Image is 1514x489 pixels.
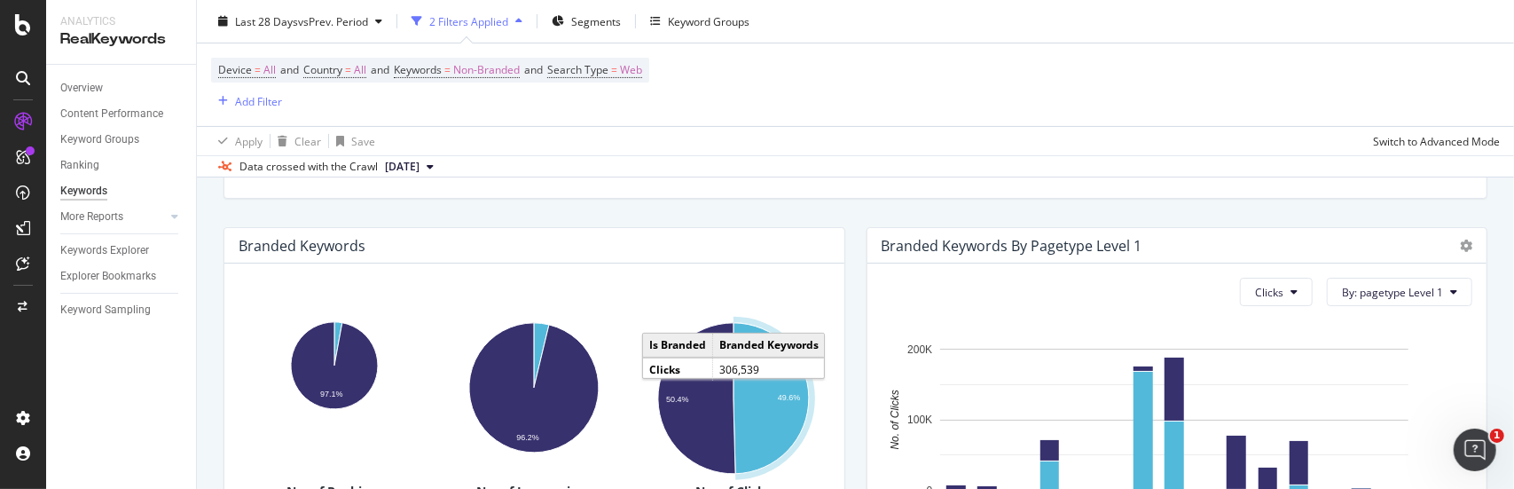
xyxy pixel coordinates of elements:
[907,343,932,356] text: 200K
[60,267,156,286] div: Explorer Bookmarks
[438,313,628,458] svg: A chart.
[643,7,757,35] button: Keyword Groups
[60,301,151,319] div: Keyword Sampling
[60,182,184,201] a: Keywords
[60,79,184,98] a: Overview
[60,267,184,286] a: Explorer Bookmarks
[60,208,166,226] a: More Reports
[211,7,389,35] button: Last 28 DaysvsPrev. Period
[638,313,828,482] svg: A chart.
[907,414,932,427] text: 100K
[255,62,261,77] span: =
[1373,133,1500,148] div: Switch to Advanced Mode
[329,127,375,155] button: Save
[524,62,543,77] span: and
[345,62,351,77] span: =
[1366,127,1500,155] button: Switch to Advanced Mode
[404,7,530,35] button: 2 Filters Applied
[571,13,621,28] span: Segments
[882,237,1142,255] div: Branded Keywords By pagetype Level 1
[60,14,182,29] div: Analytics
[239,159,378,175] div: Data crossed with the Crawl
[1327,278,1472,306] button: By: pagetype Level 1
[60,130,139,149] div: Keyword Groups
[239,237,365,255] div: Branded Keywords
[60,208,123,226] div: More Reports
[354,58,366,83] span: All
[668,13,749,28] div: Keyword Groups
[888,390,900,450] text: No. of Clicks
[320,390,343,398] text: 97.1%
[235,133,263,148] div: Apply
[777,393,800,402] text: 49.6%
[1490,429,1504,443] span: 1
[298,13,368,28] span: vs Prev. Period
[211,127,263,155] button: Apply
[1454,429,1496,471] iframe: Intercom live chat
[1342,285,1443,300] span: By: pagetype Level 1
[378,156,441,177] button: [DATE]
[1255,285,1283,300] span: Clicks
[545,7,628,35] button: Segments
[294,133,321,148] div: Clear
[666,395,689,404] text: 50.4%
[611,62,617,77] span: =
[263,58,276,83] span: All
[235,93,282,108] div: Add Filter
[444,62,451,77] span: =
[60,105,184,123] a: Content Performance
[60,301,184,319] a: Keyword Sampling
[60,156,99,175] div: Ranking
[60,105,163,123] div: Content Performance
[1240,278,1313,306] button: Clicks
[211,91,282,112] button: Add Filter
[280,62,299,77] span: and
[60,79,103,98] div: Overview
[60,241,149,260] div: Keywords Explorer
[371,62,389,77] span: and
[547,62,608,77] span: Search Type
[239,313,429,410] svg: A chart.
[394,62,442,77] span: Keywords
[303,62,342,77] span: Country
[60,241,184,260] a: Keywords Explorer
[453,58,520,83] span: Non-Branded
[60,29,182,50] div: RealKeywords
[351,133,375,148] div: Save
[218,62,252,77] span: Device
[620,58,642,83] span: Web
[60,156,184,175] a: Ranking
[235,13,298,28] span: Last 28 Days
[271,127,321,155] button: Clear
[429,13,508,28] div: 2 Filters Applied
[516,433,539,442] text: 96.2%
[385,159,420,175] span: 2025 Sep. 22nd
[60,182,107,201] div: Keywords
[60,130,184,149] a: Keyword Groups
